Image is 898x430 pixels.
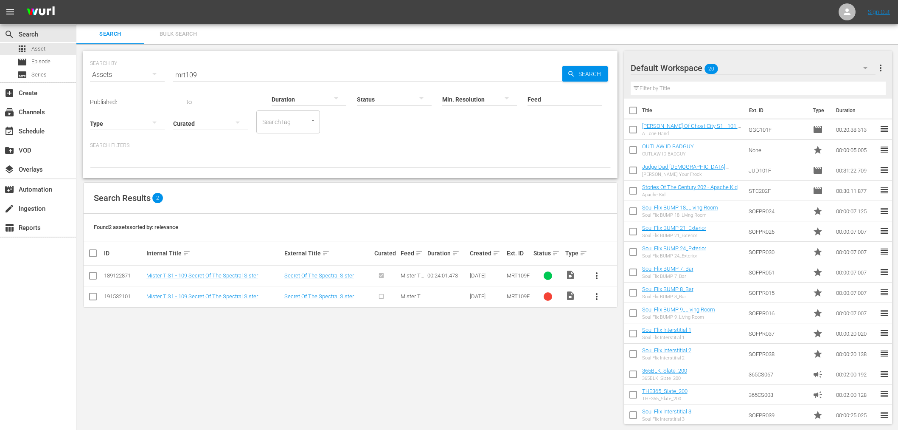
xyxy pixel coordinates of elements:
[452,249,460,257] span: sort
[642,192,738,198] div: Apache Kid
[401,272,424,285] span: Mister T S1
[833,262,879,283] td: 00:00:07.007
[745,344,810,364] td: SOFPR038
[879,348,890,359] span: reorder
[879,226,890,236] span: reorder
[90,63,165,87] div: Assets
[745,323,810,344] td: SOFPR037
[745,221,810,242] td: SOFPR026
[284,272,354,279] a: Secret Of The Spectral Sister
[81,29,139,39] span: Search
[833,344,879,364] td: 00:00:20.138
[879,287,890,297] span: reorder
[4,29,14,40] span: Search
[868,8,890,15] a: Sign Out
[813,165,823,175] span: Episode
[642,376,687,381] div: 365BLK_Slate_200
[642,408,691,415] a: Soul Flix Interstitial 3
[415,249,423,257] span: sort
[565,291,575,301] span: Video
[833,140,879,160] td: 00:00:05.005
[813,349,823,359] span: Promo
[879,308,890,318] span: reorder
[642,164,729,176] a: Judge Dad [DEMOGRAPHIC_DATA] [PERSON_NAME] Your Frock
[493,249,500,257] span: sort
[833,364,879,385] td: 00:02:00.192
[813,267,823,277] span: Promo
[642,368,687,374] a: 365BLK_Slate_200
[879,165,890,175] span: reorder
[745,201,810,221] td: SOFPR024
[90,99,117,105] span: Published:
[186,99,192,105] span: to
[813,186,823,196] span: Episode
[104,272,144,279] div: 189122871
[745,242,810,262] td: SOFPR030
[813,124,823,135] span: Episode
[470,293,504,300] div: [DATE]
[813,308,823,318] span: Promo
[745,262,810,283] td: SOFPR051
[879,389,890,399] span: reorder
[4,126,14,136] span: Schedule
[587,266,607,286] button: more_vert
[879,369,890,379] span: reorder
[642,212,718,218] div: Soul Flix BUMP 18_Living Room
[745,140,810,160] td: None
[642,99,744,122] th: Title
[152,193,163,203] span: 2
[146,248,282,258] div: Internal Title
[642,172,742,177] div: [PERSON_NAME] Your Frock
[5,7,15,17] span: menu
[592,291,602,302] span: more_vert
[833,242,879,262] td: 00:00:07.007
[813,328,823,339] span: Promo
[104,250,144,257] div: ID
[642,151,694,157] div: OUTLAW ID BADGUY
[642,396,688,402] div: THE365_Slate_200
[4,184,14,195] span: movie_filter
[507,250,530,257] div: Ext. ID
[879,124,890,134] span: reorder
[17,57,27,67] span: Episode
[592,271,602,281] span: more_vert
[813,390,823,400] span: Ad
[642,416,691,422] div: Soul Flix Interstitial 3
[94,193,151,203] span: Search Results
[642,355,691,361] div: Soul Flix Interstitial 2
[642,204,718,211] a: Soul Flix BUMP 18_Living Room
[562,66,608,82] button: Search
[642,286,693,292] a: Soul Flix BUMP 8_Bar
[813,145,823,155] span: Promo
[813,288,823,298] span: Promo
[813,247,823,257] span: Promo
[642,131,742,136] div: A Lone Hand
[813,369,823,379] span: Ad
[322,249,330,257] span: sort
[833,385,879,405] td: 00:02:00.128
[631,56,876,80] div: Default Workspace
[470,248,504,258] div: Created
[565,248,584,258] div: Type
[427,272,467,279] div: 00:24:01.473
[745,283,810,303] td: SOFPR015
[745,303,810,323] td: SOFPR016
[94,224,178,230] span: Found 2 assets sorted by: relevance
[833,283,879,303] td: 00:00:07.007
[813,206,823,216] span: Promo
[533,248,563,258] div: Status
[4,223,14,233] span: Reports
[575,66,608,82] span: Search
[642,143,694,150] a: OUTLAW ID BADGUY
[565,270,575,280] span: Video
[4,164,14,175] span: Overlays
[745,160,810,181] td: JUD101F
[642,314,715,320] div: Soul Flix BUMP 9_Living Room
[745,364,810,385] td: 365CS067
[833,303,879,323] td: 00:00:07.007
[587,286,607,307] button: more_vert
[833,405,879,425] td: 00:00:25.025
[879,144,890,155] span: reorder
[876,63,886,73] span: more_vert
[642,225,706,231] a: Soul Flix BUMP 21_Exterior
